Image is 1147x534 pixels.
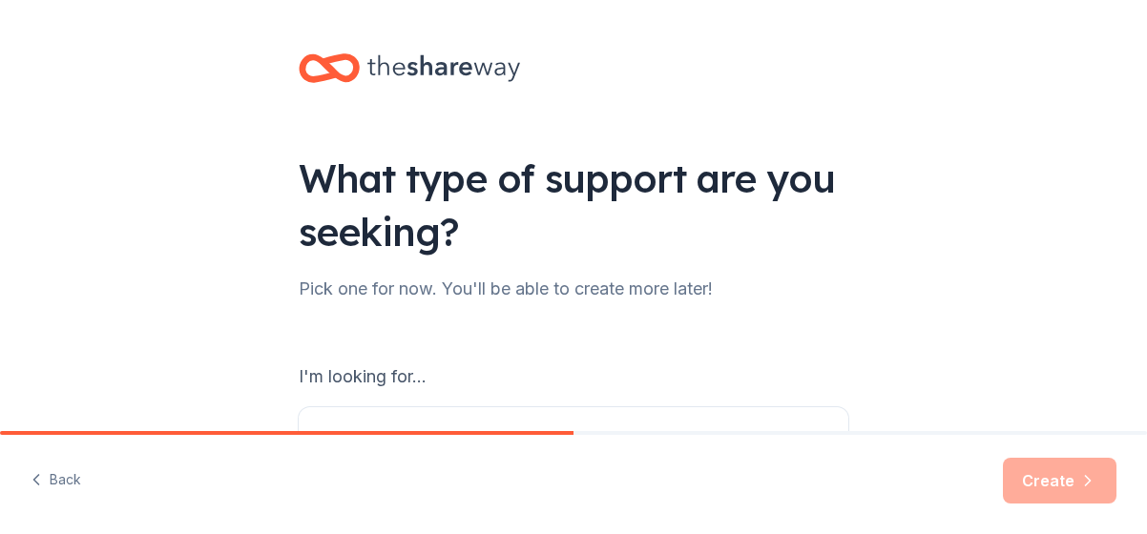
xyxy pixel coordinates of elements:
[299,274,848,304] div: Pick one for now. You'll be able to create more later!
[299,361,848,392] div: I'm looking for...
[299,407,848,529] button: In-kinddonations for an eventFind auction and raffle items, meals, snacks, desserts, alcohol, and...
[348,426,585,457] span: donations for an event
[299,152,848,258] div: What type of support are you seeking?
[31,461,81,501] button: Back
